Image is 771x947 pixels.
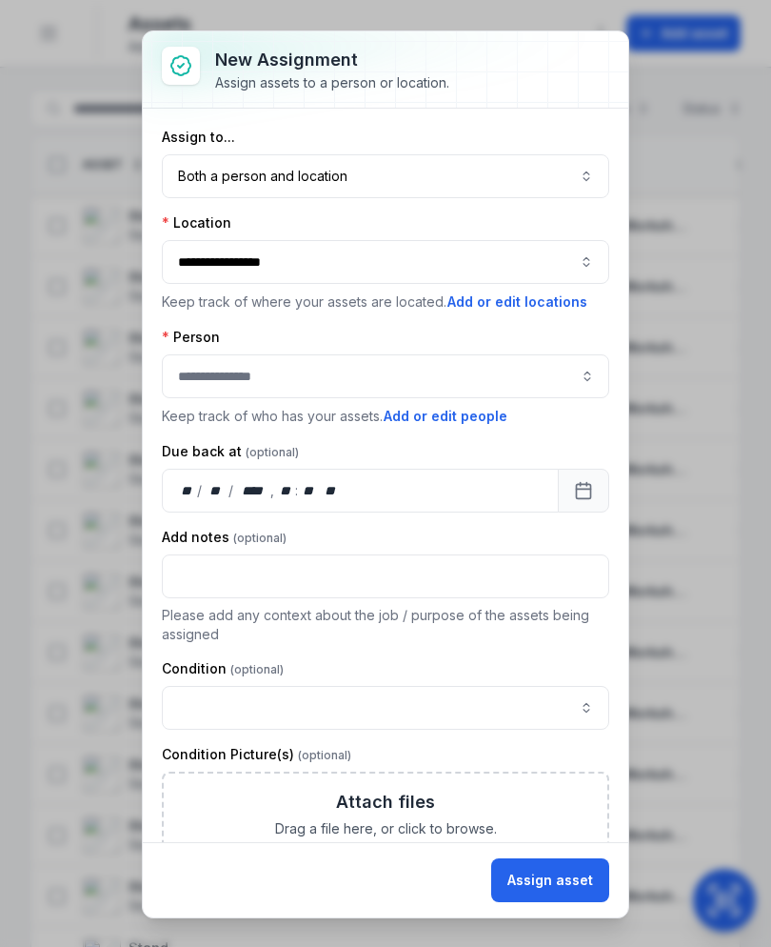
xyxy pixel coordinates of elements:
[491,858,609,902] button: Assign asset
[197,481,204,500] div: /
[270,481,276,500] div: ,
[321,481,342,500] div: am/pm,
[162,528,287,547] label: Add notes
[162,406,609,427] p: Keep track of who has your assets.
[295,481,300,500] div: :
[276,481,295,500] div: hour,
[162,745,351,764] label: Condition Picture(s)
[275,819,497,838] span: Drag a file here, or click to browse.
[162,328,220,347] label: Person
[228,481,235,500] div: /
[215,73,449,92] div: Assign assets to a person or location.
[215,47,449,73] h3: New assignment
[162,154,609,198] button: Both a person and location
[162,213,231,232] label: Location
[235,481,270,500] div: year,
[162,442,299,461] label: Due back at
[162,128,235,147] label: Assign to...
[383,406,508,427] button: Add or edit people
[336,789,435,816] h3: Attach files
[558,469,609,513] button: Calendar
[162,606,609,644] p: Please add any context about the job / purpose of the assets being assigned
[204,481,229,500] div: month,
[300,481,319,500] div: minute,
[162,354,609,398] input: assignment-add:person-label
[178,481,197,500] div: day,
[162,292,609,312] p: Keep track of where your assets are located.
[162,659,284,678] label: Condition
[446,292,588,312] button: Add or edit locations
